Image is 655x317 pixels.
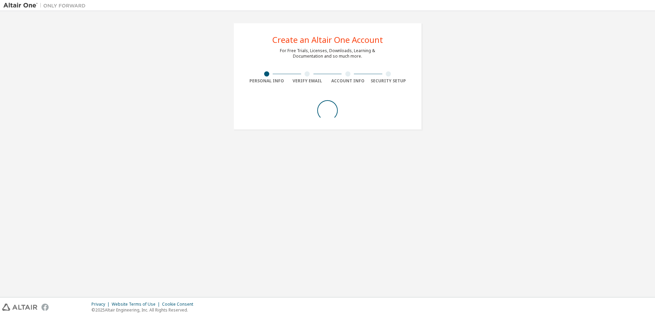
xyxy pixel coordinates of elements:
div: Personal Info [246,78,287,84]
img: facebook.svg [41,304,49,311]
div: Security Setup [368,78,409,84]
div: Cookie Consent [162,302,197,307]
div: Create an Altair One Account [272,36,383,44]
p: © 2025 Altair Engineering, Inc. All Rights Reserved. [91,307,197,313]
div: Verify Email [287,78,328,84]
img: Altair One [3,2,89,9]
img: altair_logo.svg [2,304,37,311]
div: Account Info [327,78,368,84]
div: For Free Trials, Licenses, Downloads, Learning & Documentation and so much more. [280,48,375,59]
div: Privacy [91,302,112,307]
div: Website Terms of Use [112,302,162,307]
